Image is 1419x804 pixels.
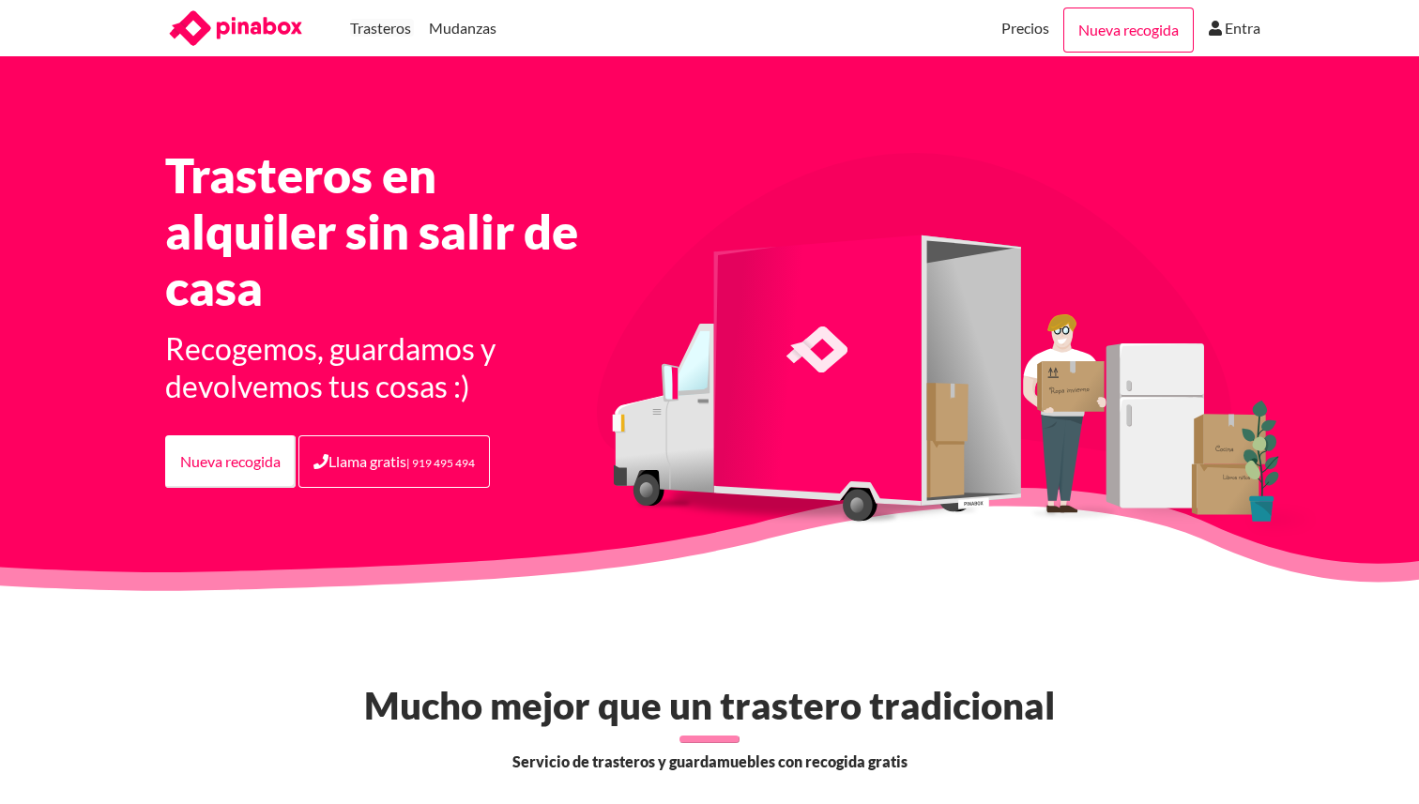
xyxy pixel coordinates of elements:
small: | 919 495 494 [406,456,475,470]
h2: Mucho mejor que un trastero tradicional [154,683,1265,728]
a: Llama gratis| 919 495 494 [298,435,490,488]
h1: Trasteros en alquiler sin salir de casa [165,146,608,315]
a: Nueva recogida [1063,8,1194,53]
h3: Recogemos, guardamos y devolvemos tus cosas :) [165,330,608,405]
a: Nueva recogida [165,435,296,488]
span: Servicio de trasteros y guardamuebles con recogida gratis [512,751,908,773]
